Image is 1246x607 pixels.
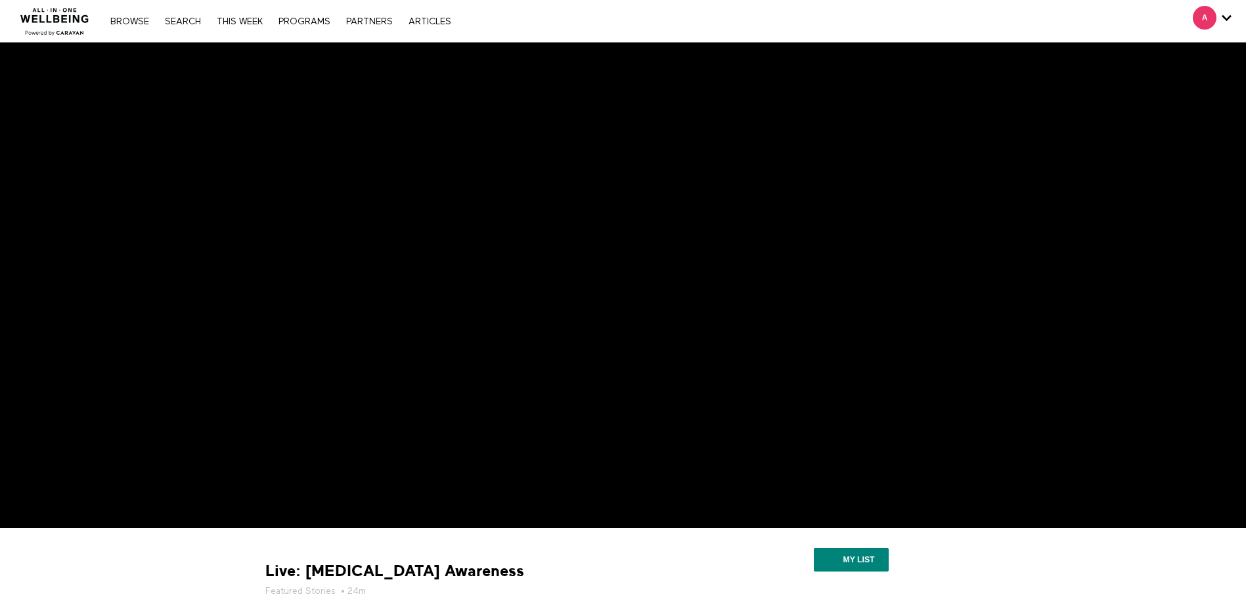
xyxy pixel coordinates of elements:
a: Browse [104,17,156,26]
h5: • 24m [265,585,705,598]
strong: Live: [MEDICAL_DATA] Awareness [265,561,524,581]
nav: Primary [104,14,457,28]
a: ARTICLES [402,17,458,26]
a: Search [158,17,208,26]
a: Featured Stories [265,585,336,598]
a: PARTNERS [340,17,399,26]
button: My list [814,548,888,572]
a: PROGRAMS [272,17,337,26]
a: THIS WEEK [210,17,269,26]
